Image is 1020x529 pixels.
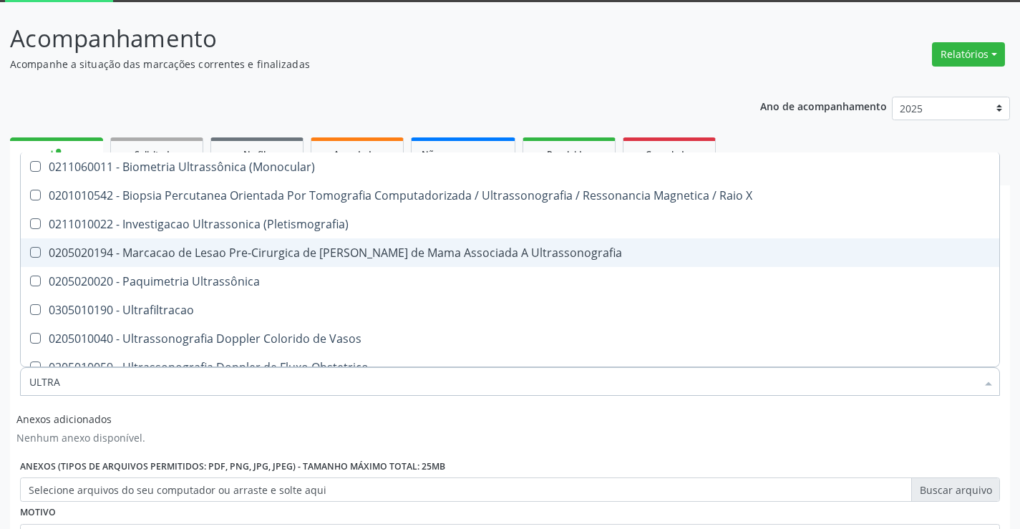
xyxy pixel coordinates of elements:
[29,190,991,201] div: 0201010542 - Biopsia Percutanea Orientada Por Tomografia Computadorizada / Ultrassonografia / Res...
[29,276,991,287] div: 0205020020 - Paquimetria Ultrassônica
[29,218,991,230] div: 0211010022 - Investigacao Ultrassonica (Pletismografia)
[10,21,710,57] p: Acompanhamento
[646,148,694,160] span: Cancelados
[29,304,991,316] div: 0305010190 - Ultrafiltracao
[20,455,445,477] label: Anexos (Tipos de arquivos permitidos: PDF, PNG, JPG, JPEG) - Tamanho máximo total: 25MB
[547,148,591,160] span: Resolvidos
[334,148,381,160] span: Agendados
[760,97,887,115] p: Ano de acompanhamento
[10,57,710,72] p: Acompanhe a situação das marcações correntes e finalizadas
[16,414,145,426] h6: Anexos adicionados
[49,146,64,162] div: person_add
[16,430,145,445] p: Nenhum anexo disponível.
[29,161,991,173] div: 0211060011 - Biometria Ultrassônica (Monocular)
[29,247,991,258] div: 0205020194 - Marcacao de Lesao Pre-Cirurgica de [PERSON_NAME] de Mama Associada A Ultrassonografia
[29,361,991,373] div: 0205010059 - Ultrassonografia Doppler de Fluxo Obstetrico
[20,502,56,524] label: Motivo
[932,42,1005,67] button: Relatórios
[135,148,179,160] span: Solicitados
[243,148,271,160] span: Na fila
[29,333,991,344] div: 0205010040 - Ultrassonografia Doppler Colorido de Vasos
[422,148,505,160] span: Não compareceram
[29,367,976,396] input: Buscar por procedimentos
